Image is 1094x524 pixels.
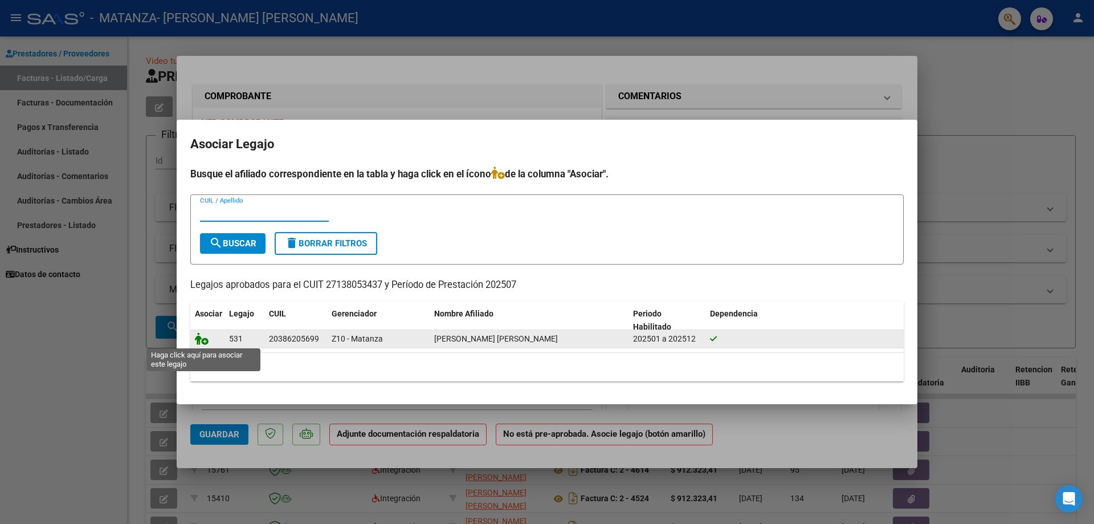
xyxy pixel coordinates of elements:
[209,236,223,250] mat-icon: search
[190,353,904,381] div: 1 registros
[434,309,493,318] span: Nombre Afiliado
[269,332,319,346] div: 20386205699
[285,238,367,249] span: Borrar Filtros
[633,332,701,346] div: 202501 a 202512
[1055,485,1083,513] div: Open Intercom Messenger
[229,309,254,318] span: Legajo
[269,309,286,318] span: CUIL
[332,309,377,318] span: Gerenciador
[434,334,558,343] span: ZALAZAR IVAN DARIO
[705,302,904,339] datatable-header-cell: Dependencia
[190,166,904,181] h4: Busque el afiliado correspondiente en la tabla y haga click en el ícono de la columna "Asociar".
[224,302,264,339] datatable-header-cell: Legajo
[190,302,224,339] datatable-header-cell: Asociar
[264,302,327,339] datatable-header-cell: CUIL
[628,302,705,339] datatable-header-cell: Periodo Habilitado
[285,236,299,250] mat-icon: delete
[710,309,758,318] span: Dependencia
[633,309,671,331] span: Periodo Habilitado
[229,334,243,343] span: 531
[190,278,904,293] p: Legajos aprobados para el CUIT 27138053437 y Período de Prestación 202507
[195,309,222,318] span: Asociar
[275,232,377,255] button: Borrar Filtros
[327,302,430,339] datatable-header-cell: Gerenciador
[200,233,266,254] button: Buscar
[209,238,256,249] span: Buscar
[190,133,904,155] h2: Asociar Legajo
[430,302,628,339] datatable-header-cell: Nombre Afiliado
[332,334,383,343] span: Z10 - Matanza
